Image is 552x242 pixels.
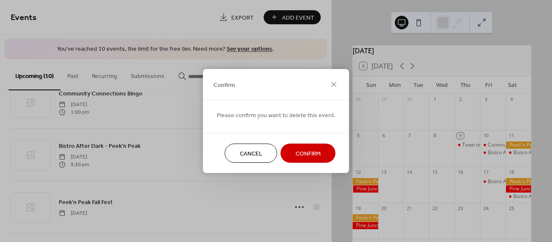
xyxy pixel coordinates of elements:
[281,144,336,163] button: Confirm
[225,144,277,163] button: Cancel
[240,150,262,158] span: Cancel
[217,111,336,120] span: Please confirm you want to delete this event.
[296,150,321,158] span: Confirm
[213,81,235,89] span: Confirm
